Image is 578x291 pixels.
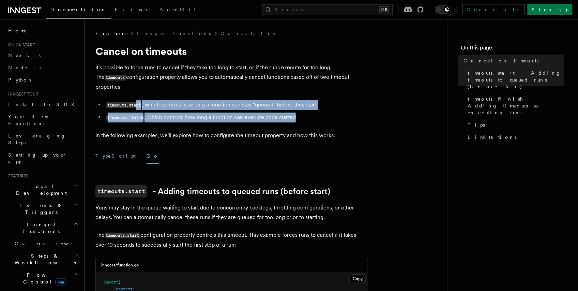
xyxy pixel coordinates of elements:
[465,93,564,119] a: timeouts.finish - Adding timeouts to executing runs
[95,185,330,198] a: timeouts.start- Adding timeouts to queued runs (before start)
[468,70,564,90] span: timeouts.start - Adding timeouts to queued runs (before start)
[104,100,368,110] li: , which controls how long a function can stay "queued" before they start
[95,131,368,140] p: In the following examples, we'll explore how to configure the timeout property and how this works.
[465,67,564,93] a: timeouts.start - Adding timeouts to queued runs (before start)
[465,119,564,131] a: Tips
[95,203,368,222] p: Runs may stay in the queue waiting to start due to concurrency backlogs, throttling configuration...
[118,280,121,285] span: (
[147,148,159,164] button: Go
[528,4,573,15] a: Sign Up
[5,42,35,48] span: Quick start
[104,280,118,285] span: import
[95,30,127,37] span: Features
[46,2,111,19] a: Documentation
[105,233,140,238] code: timeouts.start
[5,91,38,97] span: Inngest tour
[95,230,368,250] p: The configuration property controls this timeout. This example forces runs to cancel if it takes ...
[12,252,76,266] span: Steps & Workflows
[379,6,389,13] kbd: ⌘K
[95,185,147,198] code: timeouts.start
[468,121,485,128] span: Tips
[5,218,80,237] button: Inngest Functions
[8,77,33,83] span: Python
[435,5,451,14] button: Toggle dark mode
[106,115,144,121] code: timeouts.finish
[159,7,196,12] span: AgentKit
[5,130,80,149] a: Leveraging Steps
[461,44,564,55] h4: On this page
[5,25,80,37] a: Home
[8,114,49,126] span: Your first Functions
[50,7,107,12] span: Documentation
[95,63,368,92] p: It's possible to force runs to cancel if they take too long to start, or if the runs execute for ...
[95,45,368,57] h1: Cancel on timeouts
[8,152,67,164] span: Setting up your app
[5,61,80,74] a: Node.js
[12,269,80,288] button: Flow Controlnew
[15,241,85,246] span: Overview
[5,49,80,61] a: Next.js
[155,2,200,18] a: AgentKit
[464,57,539,64] span: Cancel on timeouts
[115,7,151,12] span: Examples
[8,27,27,34] span: Home
[5,221,74,235] span: Inngest Functions
[101,262,139,268] h3: inngest/function.go
[5,111,80,130] a: Your first Functions
[106,102,142,108] code: timeouts.start
[461,55,564,67] a: Cancel on timeouts
[95,148,136,164] button: TypeScript
[55,278,66,286] span: new
[462,4,525,15] a: Contact sales
[8,102,79,107] span: Install the SDK
[5,199,80,218] button: Events & Triggers
[12,250,80,269] button: Steps & Workflows
[8,133,66,145] span: Leveraging Steps
[12,237,80,250] a: Overview
[104,113,368,122] li: , which controls how long a function can execute once started
[465,131,564,143] a: Limitations
[350,274,366,283] button: Copy
[105,75,126,81] code: timeouts
[5,173,28,179] span: Features
[5,183,74,197] span: Local Development
[220,30,278,37] a: Cancellation
[8,65,41,70] span: Node.js
[5,149,80,168] a: Setting up your app
[468,96,564,116] span: timeouts.finish - Adding timeouts to executing runs
[262,4,393,15] button: Search...⌘K
[111,2,155,18] a: Examples
[468,134,517,141] span: Limitations
[5,98,80,111] a: Install the SDK
[8,53,41,58] span: Next.js
[5,74,80,86] a: Python
[5,202,74,216] span: Events & Triggers
[5,180,80,199] button: Local Development
[12,272,75,285] span: Flow Control
[137,30,211,37] a: Inngest Functions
